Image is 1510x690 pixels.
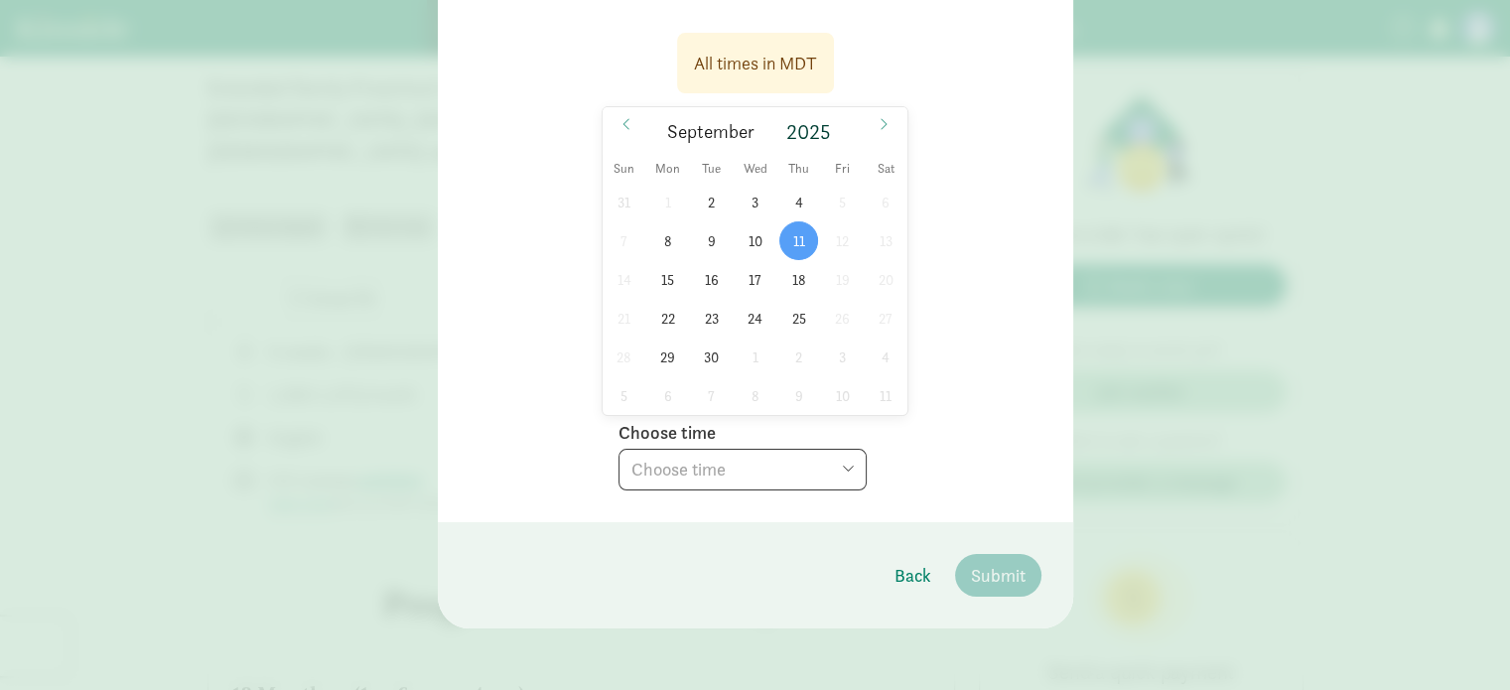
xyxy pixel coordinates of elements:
[736,221,774,260] span: September 10, 2025
[648,260,687,299] span: September 15, 2025
[667,123,755,142] span: September
[894,562,931,589] span: Back
[779,221,818,260] span: September 11, 2025
[955,554,1041,597] button: Submit
[779,183,818,221] span: September 4, 2025
[971,562,1026,589] span: Submit
[618,421,716,445] label: Choose time
[864,163,907,176] span: Sat
[692,260,731,299] span: September 16, 2025
[692,299,731,338] span: September 23, 2025
[648,299,687,338] span: September 22, 2025
[692,221,731,260] span: September 9, 2025
[694,50,817,76] div: All times in MDT
[736,338,774,376] span: October 1, 2025
[879,554,947,597] button: Back
[692,183,731,221] span: September 2, 2025
[779,299,818,338] span: September 25, 2025
[603,163,646,176] span: Sun
[734,163,777,176] span: Wed
[648,338,687,376] span: September 29, 2025
[820,163,864,176] span: Fri
[736,299,774,338] span: September 24, 2025
[779,260,818,299] span: September 18, 2025
[777,163,821,176] span: Thu
[736,260,774,299] span: September 17, 2025
[690,163,734,176] span: Tue
[646,163,690,176] span: Mon
[648,221,687,260] span: September 8, 2025
[736,183,774,221] span: September 3, 2025
[692,338,731,376] span: September 30, 2025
